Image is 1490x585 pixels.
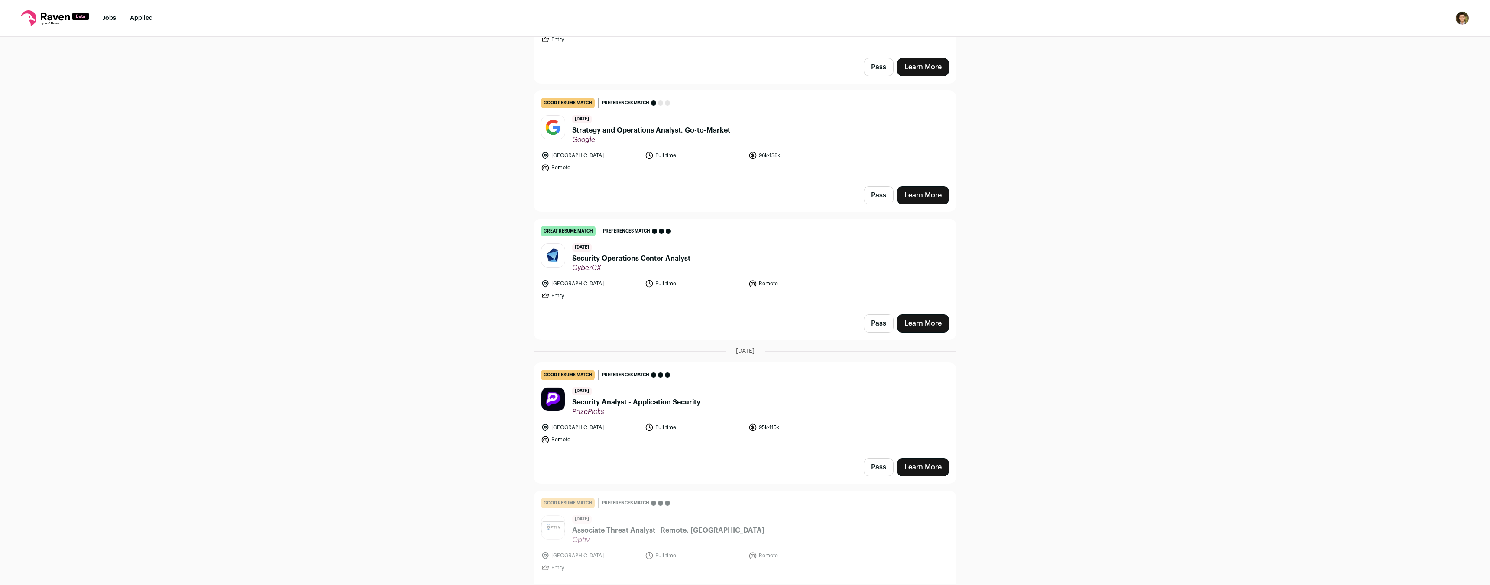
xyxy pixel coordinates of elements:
[572,407,700,416] span: PrizePicks
[603,227,650,236] span: Preferences match
[1455,11,1469,25] img: 19540706-medium_jpg
[541,388,565,411] img: 8f33a2b1c4e5a69f89b73dcf7fd20e44321a4be18b7d76caf0e8d27e6b03bd4c.jpg
[572,525,764,536] span: Associate Threat Analyst | Remote, [GEOGRAPHIC_DATA]
[572,264,690,272] span: CyberCX
[534,491,956,579] a: good resume match Preferences match [DATE] Associate Threat Analyst | Remote, [GEOGRAPHIC_DATA] O...
[572,125,730,136] span: Strategy and Operations Analyst, Go-to-Market
[572,243,592,252] span: [DATE]
[541,291,640,300] li: Entry
[130,15,153,21] a: Applied
[748,551,847,560] li: Remote
[541,98,595,108] div: good resume match
[541,226,596,236] div: great resume match
[602,499,649,507] span: Preferences match
[572,397,700,407] span: Security Analyst - Application Security
[1455,11,1469,25] button: Open dropdown
[572,515,592,524] span: [DATE]
[748,279,847,288] li: Remote
[645,551,744,560] li: Full time
[541,435,640,444] li: Remote
[541,116,565,139] img: 8d2c6156afa7017e60e680d3937f8205e5697781b6c771928cb24e9df88505de.jpg
[897,186,949,204] a: Learn More
[541,279,640,288] li: [GEOGRAPHIC_DATA]
[541,423,640,432] li: [GEOGRAPHIC_DATA]
[864,458,894,476] button: Pass
[748,423,847,432] li: 95k-115k
[897,58,949,76] a: Learn More
[534,91,956,179] a: good resume match Preferences match [DATE] Strategy and Operations Analyst, Go-to-Market Google [...
[572,536,764,544] span: Optiv
[864,314,894,333] button: Pass
[541,35,640,44] li: Entry
[572,387,592,395] span: [DATE]
[645,423,744,432] li: Full time
[645,151,744,160] li: Full time
[541,370,595,380] div: good resume match
[103,15,116,21] a: Jobs
[541,521,565,533] img: 1e5c6feb6d3372e72503d1a747a13040ff71ef7dd379a8315a5d3259f2e73ac2
[541,551,640,560] li: [GEOGRAPHIC_DATA]
[541,244,565,267] img: 09744398d8f6f6ea4422100cd60ecdf3892d6268c055e553c59fb05189c0aef0.jpg
[534,219,956,307] a: great resume match Preferences match [DATE] Security Operations Center Analyst CyberCX [GEOGRAPHI...
[864,186,894,204] button: Pass
[541,563,640,572] li: Entry
[602,371,649,379] span: Preferences match
[541,163,640,172] li: Remote
[572,115,592,123] span: [DATE]
[534,363,956,451] a: good resume match Preferences match [DATE] Security Analyst - Application Security PrizePicks [GE...
[748,151,847,160] li: 96k-138k
[736,347,755,356] span: [DATE]
[541,151,640,160] li: [GEOGRAPHIC_DATA]
[897,314,949,333] a: Learn More
[602,99,649,107] span: Preferences match
[864,58,894,76] button: Pass
[897,458,949,476] a: Learn More
[541,498,595,508] div: good resume match
[645,279,744,288] li: Full time
[572,253,690,264] span: Security Operations Center Analyst
[572,136,730,144] span: Google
